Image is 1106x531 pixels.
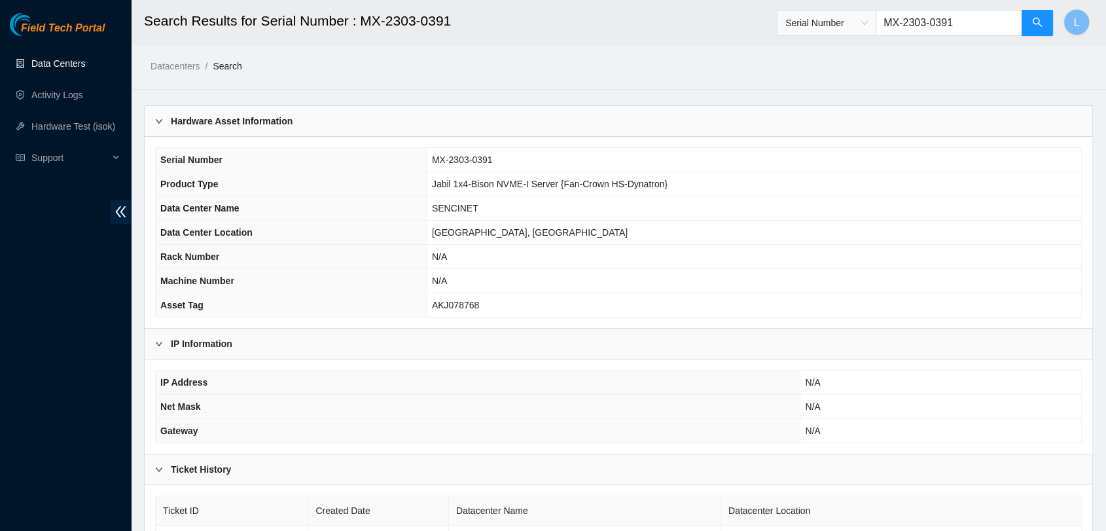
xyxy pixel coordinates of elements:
b: Ticket History [171,462,231,477]
span: Serial Number [160,155,223,165]
span: Rack Number [160,251,219,262]
div: Hardware Asset Information [145,106,1092,136]
span: Data Center Name [160,203,240,213]
span: N/A [805,401,820,412]
img: Akamai Technologies [10,13,66,36]
span: right [155,117,163,125]
input: Enter text here... [876,10,1022,36]
span: [GEOGRAPHIC_DATA], [GEOGRAPHIC_DATA] [432,227,628,238]
span: Field Tech Portal [21,22,105,35]
span: Machine Number [160,276,234,286]
span: Net Mask [160,401,200,412]
span: Gateway [160,426,198,436]
span: L [1074,14,1080,31]
span: Asset Tag [160,300,204,310]
button: search [1022,10,1053,36]
a: Datacenters [151,61,200,71]
span: N/A [805,426,820,436]
span: N/A [432,251,447,262]
span: IP Address [160,377,207,388]
span: N/A [432,276,447,286]
b: Hardware Asset Information [171,114,293,128]
div: IP Information [145,329,1092,359]
span: Jabil 1x4-Bison NVME-I Server {Fan-Crown HS-Dynatron} [432,179,668,189]
span: AKJ078768 [432,300,479,310]
span: MX-2303-0391 [432,155,493,165]
span: / [205,61,207,71]
span: N/A [805,377,820,388]
span: right [155,466,163,473]
span: Serial Number [785,13,868,33]
span: search [1032,17,1043,29]
th: Ticket ID [156,496,308,526]
span: right [155,340,163,348]
button: L [1063,9,1090,35]
span: Product Type [160,179,218,189]
span: read [16,153,25,162]
a: Activity Logs [31,90,83,100]
span: Support [31,145,109,171]
a: Data Centers [31,58,85,69]
a: Search [213,61,241,71]
a: Hardware Test (isok) [31,121,115,132]
span: Data Center Location [160,227,253,238]
th: Created Date [308,496,449,526]
div: Ticket History [145,454,1092,485]
th: Datacenter Name [449,496,721,526]
span: SENCINET [432,203,478,213]
b: IP Information [171,337,232,351]
th: Datacenter Location [721,496,1082,526]
a: Akamai TechnologiesField Tech Portal [10,24,105,41]
span: double-left [111,200,131,224]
